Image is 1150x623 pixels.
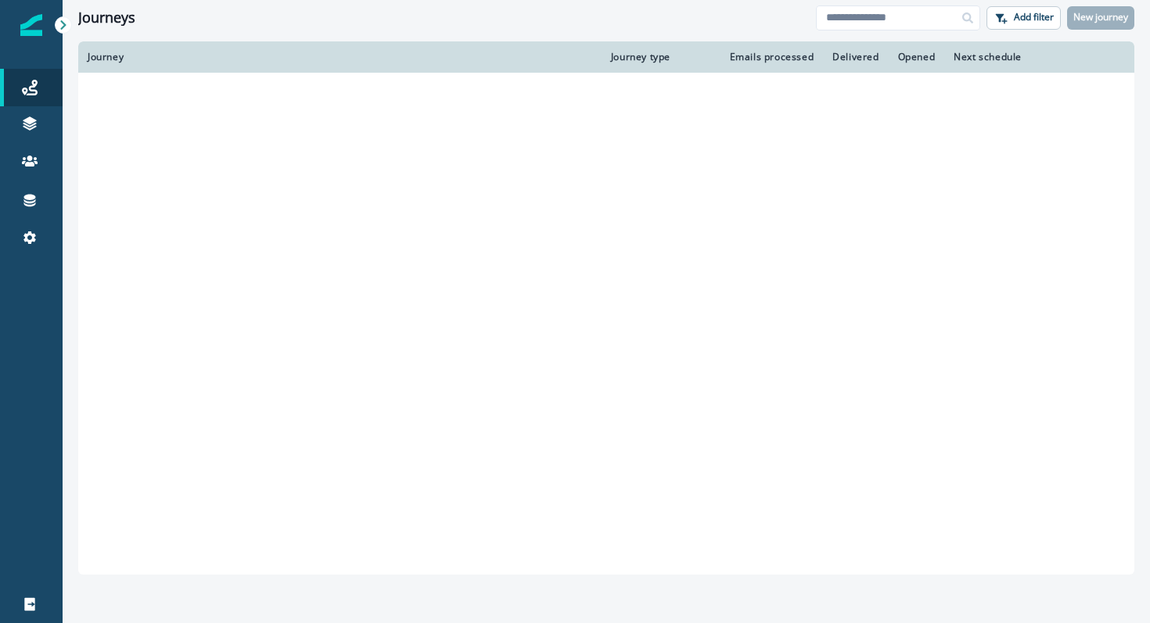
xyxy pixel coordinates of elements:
[78,9,135,27] h1: Journeys
[20,14,42,36] img: Inflection
[611,51,706,63] div: Journey type
[986,6,1061,30] button: Add filter
[725,51,814,63] div: Emails processed
[1014,12,1054,23] p: Add filter
[832,51,879,63] div: Delivered
[898,51,936,63] div: Opened
[1067,6,1134,30] button: New journey
[88,51,592,63] div: Journey
[954,51,1087,63] div: Next schedule
[1073,12,1128,23] p: New journey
